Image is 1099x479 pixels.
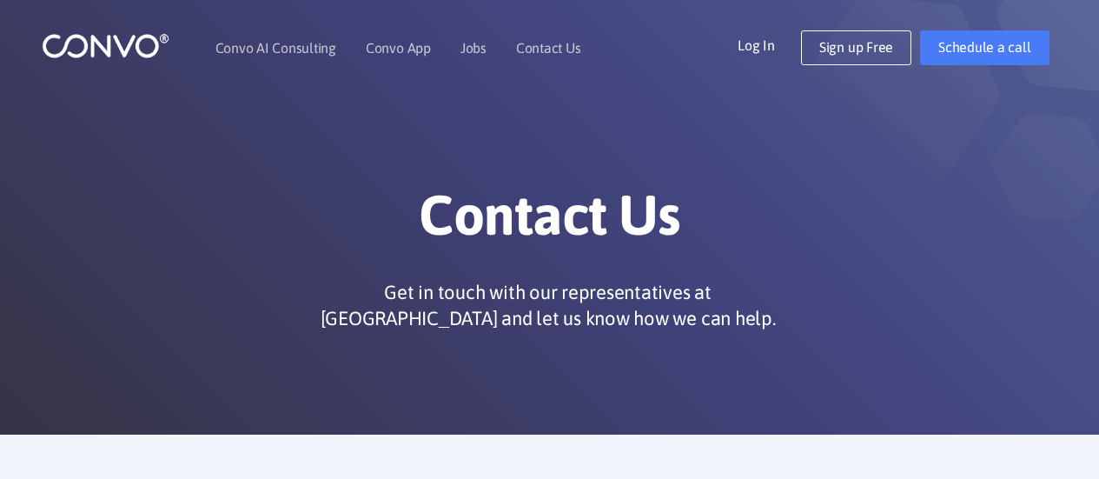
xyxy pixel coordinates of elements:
[366,41,431,55] a: Convo App
[460,41,487,55] a: Jobs
[801,30,911,65] a: Sign up Free
[516,41,581,55] a: Contact Us
[920,30,1049,65] a: Schedule a call
[738,30,801,58] a: Log In
[215,41,336,55] a: Convo AI Consulting
[68,182,1032,262] h1: Contact Us
[314,279,783,331] p: Get in touch with our representatives at [GEOGRAPHIC_DATA] and let us know how we can help.
[42,32,169,59] img: logo_1.png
